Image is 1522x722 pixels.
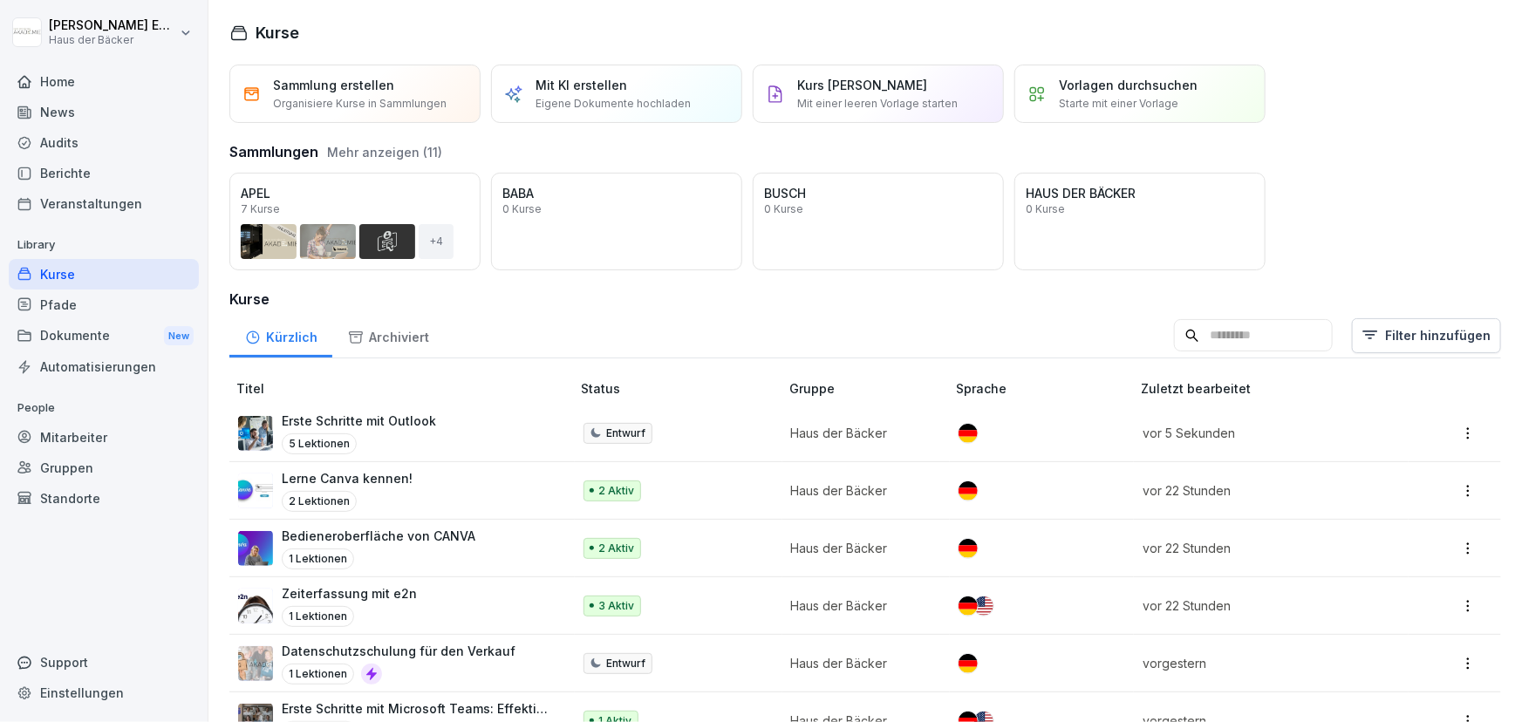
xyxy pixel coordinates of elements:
[282,433,357,454] p: 5 Lektionen
[607,426,646,441] p: Entwurf
[282,606,354,627] p: 1 Lektionen
[1143,596,1388,615] p: vor 22 Stunden
[764,204,803,215] p: 0 Kurse
[1059,76,1198,94] p: Vorlagen durchsuchen
[957,379,1135,398] p: Sprache
[791,539,929,557] p: Haus der Bäcker
[1143,481,1388,500] p: vor 22 Stunden
[327,143,442,161] button: Mehr anzeigen (11)
[238,589,273,623] img: lysz5sqnxflpxgfcucko2ufd.png
[9,394,199,422] p: People
[9,127,199,158] a: Audits
[256,21,299,44] h1: Kurse
[9,320,199,352] div: Dokumente
[282,664,354,685] p: 1 Lektionen
[9,678,199,708] a: Einstellungen
[536,96,691,112] p: Eigene Dokumente hochladen
[536,76,627,94] p: Mit KI erstellen
[1026,204,1065,215] p: 0 Kurse
[797,96,958,112] p: Mit einer leeren Vorlage starten
[9,351,199,382] a: Automatisierungen
[9,259,199,289] a: Kurse
[9,422,199,453] a: Mitarbeiter
[791,481,929,500] p: Haus der Bäcker
[1059,96,1178,112] p: Starte mit einer Vorlage
[959,539,978,558] img: de.svg
[164,326,194,346] div: New
[282,699,554,718] p: Erste Schritte mit Microsoft Teams: Effektive Nutzung für die Zusammenarbeit!
[282,491,357,512] p: 2 Lektionen
[273,76,394,94] p: Sammlung erstellen
[797,76,927,94] p: Kurs [PERSON_NAME]
[9,158,199,188] a: Berichte
[582,379,782,398] p: Status
[9,453,199,483] a: Gruppen
[607,656,646,671] p: Entwurf
[238,416,273,451] img: j41gu7y67g5ch47nwh46jjsr.png
[1143,424,1388,442] p: vor 5 Sekunden
[282,642,515,660] p: Datenschutzschulung für den Verkauf
[1143,654,1388,672] p: vorgestern
[1026,184,1254,202] p: HAUS DER BÄCKER
[282,584,417,603] p: Zeiterfassung mit e2n
[332,313,444,358] a: Archiviert
[9,289,199,320] a: Pfade
[491,173,742,270] a: BABA0 Kurse
[791,654,929,672] p: Haus der Bäcker
[599,598,635,614] p: 3 Aktiv
[49,18,176,33] p: [PERSON_NAME] Ehlerding
[764,184,993,202] p: BUSCH
[959,481,978,501] img: de.svg
[502,204,542,215] p: 0 Kurse
[974,596,993,616] img: us.svg
[238,646,273,681] img: afg6fnw2rcih01fdc0lxrusa.png
[599,541,635,556] p: 2 Aktiv
[9,66,199,97] a: Home
[9,483,199,514] a: Standorte
[791,424,929,442] p: Haus der Bäcker
[1141,379,1409,398] p: Zuletzt bearbeitet
[49,34,176,46] p: Haus der Bäcker
[9,188,199,219] a: Veranstaltungen
[273,96,447,112] p: Organisiere Kurse in Sammlungen
[229,141,318,162] h3: Sammlungen
[282,548,354,569] p: 1 Lektionen
[791,596,929,615] p: Haus der Bäcker
[238,531,273,566] img: pnu9hewn4pmg8sslczxvkvou.png
[236,379,575,398] p: Titel
[1352,318,1501,353] button: Filter hinzufügen
[238,473,273,508] img: s66qd3d44r21bikr32egi3fp.png
[9,647,199,678] div: Support
[241,204,280,215] p: 7 Kurse
[789,379,950,398] p: Gruppe
[229,173,481,270] a: APEL7 Kurse+4
[9,320,199,352] a: DokumenteNew
[959,596,978,616] img: de.svg
[9,231,199,259] p: Library
[282,412,436,430] p: Erste Schritte mit Outlook
[959,654,978,673] img: de.svg
[753,173,1004,270] a: BUSCH0 Kurse
[282,527,475,545] p: Bedieneroberfläche von CANVA
[9,97,199,127] a: News
[502,184,731,202] p: BABA
[229,289,1501,310] h3: Kurse
[229,313,332,358] a: Kürzlich
[419,224,454,259] div: + 4
[1143,539,1388,557] p: vor 22 Stunden
[959,424,978,443] img: de.svg
[599,483,635,499] p: 2 Aktiv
